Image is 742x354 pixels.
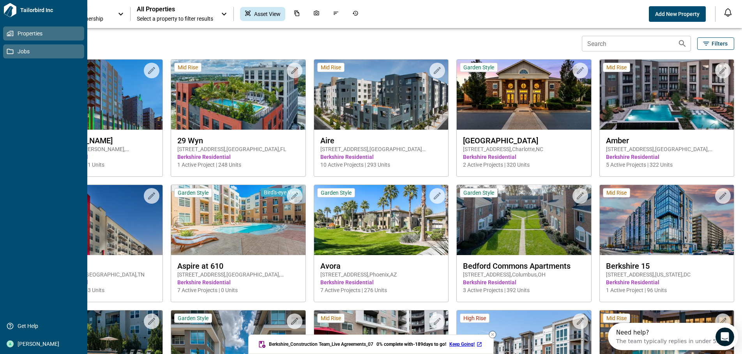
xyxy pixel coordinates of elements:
div: Issues & Info [328,7,344,21]
span: 0 % complete with -189 days to go! [376,341,446,347]
span: 29 Wyn [177,136,299,145]
span: [STREET_ADDRESS] , [GEOGRAPHIC_DATA][PERSON_NAME] , CA [320,145,442,153]
span: Berkshire Residential [463,153,585,161]
span: Berkshire Residential [606,153,728,161]
span: Berkshire Residential [606,278,728,286]
span: [STREET_ADDRESS] , Columbus , OH [463,271,585,278]
div: The team typically replies in under 5m [8,13,114,21]
span: Garden Style [463,189,494,196]
span: Berkshire_Construction Team_Live Agreements_07 [269,341,373,347]
span: Properties [14,30,77,37]
span: [STREET_ADDRESS] , Phoenix , AZ [320,271,442,278]
span: Mid Rise [606,64,627,71]
span: Amber [606,136,728,145]
span: Mid Rise [321,315,341,322]
span: Mid Rise [606,315,627,322]
span: [STREET_ADDRESS] , [GEOGRAPHIC_DATA] , TN [35,271,156,278]
span: [PERSON_NAME] [14,340,77,348]
span: [GEOGRAPHIC_DATA] [463,136,585,145]
button: Filters [697,37,734,50]
span: Tailorbird Inc [17,6,84,14]
img: property-asset [171,185,305,255]
button: Add New Property [649,6,706,22]
span: [STREET_ADDRESS] , [GEOGRAPHIC_DATA] , [GEOGRAPHIC_DATA] [177,271,299,278]
span: Get Help [14,322,77,330]
span: 5 Active Projects | 322 Units [606,161,728,169]
span: 2 Active Projects | 320 Units [463,161,585,169]
img: property-asset [314,60,448,130]
img: property-asset [28,60,163,130]
span: 7 Active Projects | 0 Units [177,286,299,294]
span: Select a property to filter results [137,15,213,23]
span: Aspire at 610 [177,261,299,271]
span: [STREET_ADDRESS] , Charlotte , NC [463,145,585,153]
span: 3 Active Projects | 392 Units [463,286,585,294]
iframe: Intercom live chat [715,328,734,346]
span: High Rise [463,315,486,322]
span: Garden Style [321,189,352,196]
a: Keep Going! [449,341,484,347]
img: property-asset [314,185,448,255]
span: Garden Style [178,189,208,196]
span: Berkshire Residential [320,278,442,286]
div: Asset View [240,7,285,21]
img: property-asset [457,60,591,130]
button: Search properties [675,36,690,51]
button: Open notification feed [722,6,734,19]
span: Filters [712,40,728,48]
span: Berkshire Residential [35,153,156,161]
span: [STREET_ADDRESS] , [US_STATE] , DC [606,271,728,278]
a: Properties [3,26,84,41]
span: Aire [320,136,442,145]
span: Asset View [254,10,281,18]
span: Berkshire Residential [177,278,299,286]
span: Garden Style [463,64,494,71]
span: Jobs [14,48,77,55]
span: 10 Active Projects | 293 Units [320,161,442,169]
span: 10 Active Projects | 231 Units [35,161,156,169]
span: Berkshire Residential [35,278,156,286]
span: [STREET_ADDRESS] , [GEOGRAPHIC_DATA] , FL [177,145,299,153]
img: property-asset [28,185,163,255]
span: Avora [320,261,442,271]
div: Need help? [8,7,114,13]
span: 7 Active Projects | 276 Units [320,286,442,294]
span: Mid Rise [606,189,627,196]
span: Berkshire 15 [606,261,728,271]
a: Jobs [3,44,84,58]
span: [STREET_ADDRESS][PERSON_NAME] , [GEOGRAPHIC_DATA] , CO [35,145,156,153]
span: 1 Active Project | 248 Units [177,161,299,169]
span: Artisan on 18th [35,261,156,271]
div: Open Intercom Messenger [3,3,137,25]
span: Bird's-eye View [264,189,299,196]
img: property-asset [171,60,305,130]
span: Bedford Commons Apartments [463,261,585,271]
iframe: Intercom live chat discovery launcher [608,323,738,350]
span: All Properties [137,5,213,13]
span: Berkshire Residential [320,153,442,161]
span: Mid Rise [178,64,198,71]
img: property-asset [457,185,591,255]
div: Job History [348,7,363,21]
span: 121 Properties [28,40,579,48]
span: Berkshire Residential [463,278,585,286]
span: Add New Property [655,10,700,18]
span: [STREET_ADDRESS] , [GEOGRAPHIC_DATA] , [GEOGRAPHIC_DATA] [606,145,728,153]
span: Garden Style [178,315,208,322]
span: 10 Active Projects | 153 Units [35,286,156,294]
span: Berkshire Residential [177,153,299,161]
div: Documents [289,7,305,21]
img: property-asset [600,185,734,255]
span: 1 Active Project | 96 Units [606,286,728,294]
div: Photos [309,7,324,21]
img: property-asset [600,60,734,130]
span: 2020 [PERSON_NAME] [35,136,156,145]
span: Mid Rise [321,64,341,71]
